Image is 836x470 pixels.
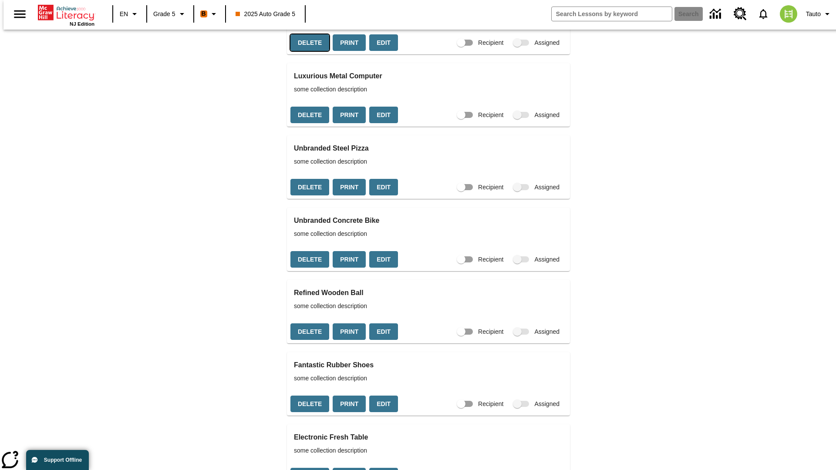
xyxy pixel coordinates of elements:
a: Resource Center, Will open in new tab [728,2,752,26]
h3: Luxurious Metal Computer [294,70,563,82]
span: Grade 5 [153,10,175,19]
button: Print, will open in a new window [333,396,366,413]
h3: Electronic Fresh Table [294,431,563,443]
span: some collection description [294,446,563,455]
span: B [202,8,206,19]
span: EN [120,10,128,19]
button: Edit [369,179,398,196]
input: search field [552,7,672,21]
span: 2025 Auto Grade 5 [236,10,296,19]
button: Profile/Settings [802,6,836,22]
button: Boost Class color is orange. Change class color [197,6,222,22]
h3: Refined Wooden Ball [294,287,563,299]
span: Recipient [478,399,503,409]
a: Notifications [752,3,775,25]
button: Print, will open in a new window [333,107,366,124]
button: Print, will open in a new window [333,323,366,340]
button: Edit [369,396,398,413]
button: Print, will open in a new window [333,179,366,196]
button: Delete [290,179,329,196]
span: some collection description [294,374,563,383]
span: Assigned [534,111,560,120]
span: Tauto [806,10,821,19]
button: Delete [290,34,329,51]
span: Recipient [478,38,503,47]
span: some collection description [294,157,563,166]
span: Recipient [478,255,503,264]
span: NJ Edition [70,21,94,27]
span: Recipient [478,327,503,336]
img: avatar image [780,5,797,23]
span: some collection description [294,229,563,238]
span: some collection description [294,302,563,311]
span: Assigned [534,399,560,409]
h3: Fantastic Rubber Shoes [294,359,563,371]
button: Open side menu [7,1,33,27]
span: Support Offline [44,457,82,463]
span: Recipient [478,111,503,120]
button: Edit [369,107,398,124]
span: Assigned [534,183,560,192]
button: Edit [369,251,398,268]
a: Home [38,4,94,21]
button: Edit [369,323,398,340]
button: Grade: Grade 5, Select a grade [150,6,191,22]
a: Data Center [705,2,728,26]
button: Delete [290,396,329,413]
button: Language: EN, Select a language [116,6,144,22]
span: some collection description [294,85,563,94]
button: Delete [290,251,329,268]
button: Select a new avatar [775,3,802,25]
h3: Unbranded Steel Pizza [294,142,563,154]
span: Assigned [534,255,560,264]
div: Home [38,3,94,27]
span: Recipient [478,183,503,192]
button: Print, will open in a new window [333,34,366,51]
span: Assigned [534,38,560,47]
button: Support Offline [26,450,89,470]
button: Delete [290,323,329,340]
h3: Unbranded Concrete Bike [294,215,563,227]
button: Print, will open in a new window [333,251,366,268]
span: Assigned [534,327,560,336]
button: Edit [369,34,398,51]
button: Delete [290,107,329,124]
